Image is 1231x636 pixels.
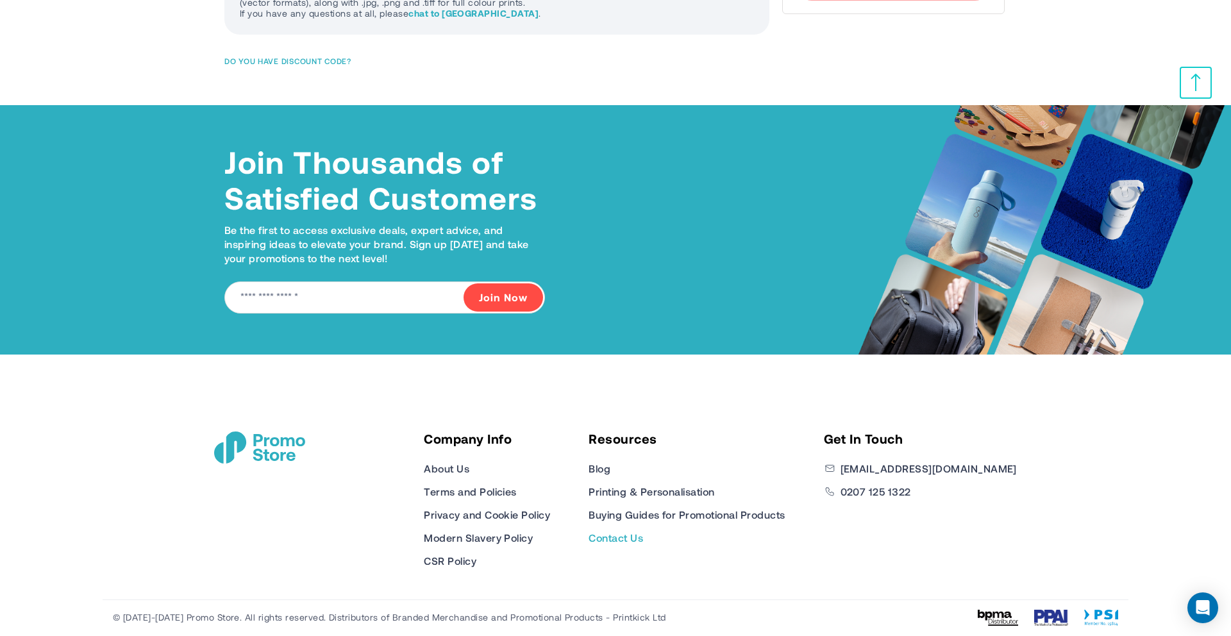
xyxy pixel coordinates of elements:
span: Do you Have discount code? [224,56,351,66]
a: Printing & Personalisation [589,484,714,499]
a: CSR Policy [424,553,476,569]
img: Promotional Merchandise [214,431,305,464]
a: Blog [589,461,610,476]
a: 0207 125 1322 [841,484,911,499]
img: PPAI [1034,610,1068,626]
p: Be the first to access exclusive deals, expert advice, and inspiring ideas to elevate your brand.... [224,223,545,266]
a: store logo [214,431,305,464]
a: [EMAIL_ADDRESS][DOMAIN_NAME] [841,461,1017,476]
a: Buying Guides for Promotional Products [589,507,785,523]
a: Modern Slavery Policy [424,530,533,546]
a: Terms and Policies [424,484,517,499]
a: About Us [424,461,469,476]
img: PSI [1084,610,1118,626]
img: Phone [824,486,835,497]
img: BPMA Distributor [978,610,1018,626]
h5: Company Info [424,431,550,446]
h5: Get In Touch [824,431,1017,446]
a: Privacy and Cookie Policy [424,507,550,523]
h5: Resources [589,431,785,446]
a: Contact Us [589,530,643,546]
img: Email [824,463,835,474]
button: Join Now [464,283,543,312]
span: © [DATE]-[DATE] Promo Store. All rights reserved. Distributors of Branded Merchandise and Promoti... [113,612,666,623]
h4: Join Thousands of Satisfied Customers [224,144,545,215]
div: Open Intercom Messenger [1187,592,1218,623]
a: chat to [GEOGRAPHIC_DATA] [408,8,539,19]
